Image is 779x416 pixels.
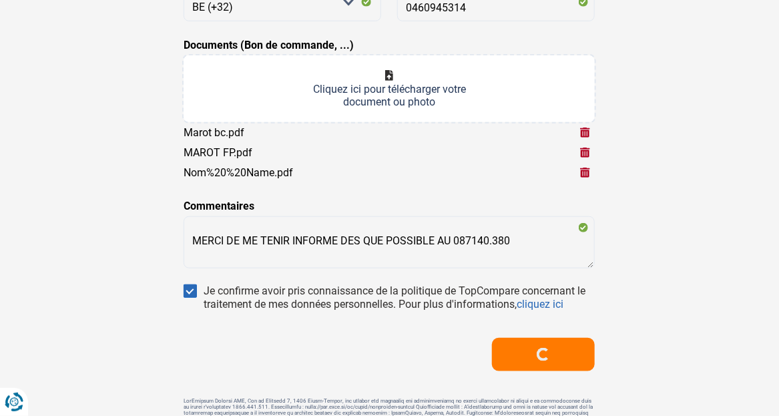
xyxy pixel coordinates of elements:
[204,284,595,311] div: Je confirme avoir pris connaissance de la politique de TopCompare concernant le traitement de mes...
[517,298,563,310] a: cliquez ici
[184,166,293,179] div: Nom%20%20Name.pdf
[184,126,244,139] div: Marot bc.pdf
[184,146,252,159] div: MAROT FP.pdf
[184,198,254,214] label: Commentaires
[184,37,354,53] label: Documents (Bon de commande, ...)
